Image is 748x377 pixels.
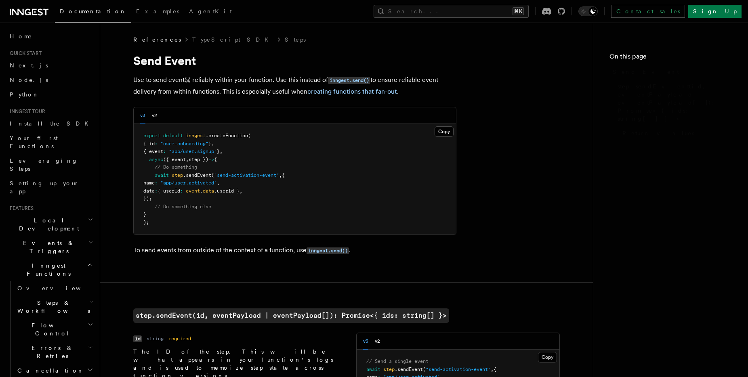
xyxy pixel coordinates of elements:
[163,157,186,162] span: ({ event
[619,126,732,140] a: Return values
[6,153,95,176] a: Leveraging Steps
[203,188,214,194] span: data
[14,299,90,315] span: Steps & Workflows
[613,68,679,76] span: Send Event
[14,344,88,360] span: Errors & Retries
[6,205,34,212] span: Features
[375,333,380,350] button: v2
[143,196,152,201] span: });
[155,180,158,186] span: :
[208,141,211,147] span: }
[133,74,456,97] p: Use to send event(s) reliably within your function. Use this instead of to ensure reliable event ...
[688,5,742,18] a: Sign Up
[282,172,285,178] span: {
[192,36,273,44] a: TypeScript SDK
[6,29,95,44] a: Home
[143,149,163,154] span: { event
[307,246,349,254] a: inngest.send()
[60,8,126,15] span: Documentation
[14,281,95,295] a: Overview
[10,120,93,127] span: Install the SDK
[14,318,95,341] button: Flow Control
[206,133,248,138] span: .createFunction
[494,367,496,372] span: {
[6,87,95,102] a: Python
[6,131,95,153] a: Your first Functions
[133,335,142,342] code: id
[279,172,282,178] span: ,
[143,141,155,147] span: { id
[169,149,217,154] span: "app/user.signup"
[328,77,370,84] code: inngest.send()
[538,352,557,362] button: Copy
[14,341,95,363] button: Errors & Retries
[366,367,380,372] span: await
[133,308,449,323] a: step.sendEvent(id, eventPayload | eventPayload[]): Promise<{ ids: string[] }>
[214,188,240,194] span: .userId }
[6,262,87,278] span: Inngest Functions
[208,157,214,162] span: =>
[6,236,95,258] button: Events & Triggers
[160,180,217,186] span: "app/user.activated"
[140,107,145,124] button: v3
[214,157,217,162] span: {
[307,247,349,254] code: inngest.send()
[136,8,179,15] span: Examples
[155,204,211,209] span: // Do something else
[211,141,214,147] span: ,
[133,245,456,256] p: To send events from outside of the context of a function, use .
[6,239,88,255] span: Events & Triggers
[160,141,208,147] span: "user-onboarding"
[622,129,694,137] span: Return values
[614,79,732,126] a: step.sendEvent(id, eventPayload | eventPayload[]): Promise<{ ids: string[] }>
[143,220,149,225] span: );
[133,36,181,44] span: References
[6,108,45,115] span: Inngest tour
[186,188,200,194] span: event
[10,91,39,98] span: Python
[10,157,78,172] span: Leveraging Steps
[6,116,95,131] a: Install the SDK
[491,367,494,372] span: ,
[6,213,95,236] button: Local Development
[609,52,732,65] h4: On this page
[366,358,429,364] span: // Send a single event
[285,36,306,44] a: Steps
[6,50,42,57] span: Quick start
[6,258,95,281] button: Inngest Functions
[155,188,158,194] span: :
[163,149,166,154] span: :
[155,172,169,178] span: await
[200,188,203,194] span: .
[6,73,95,87] a: Node.js
[578,6,598,16] button: Toggle dark mode
[611,5,685,18] a: Contact sales
[217,180,220,186] span: ,
[168,335,191,342] dd: required
[6,176,95,199] a: Setting up your app
[10,77,48,83] span: Node.js
[133,53,456,68] h1: Send Event
[131,2,184,22] a: Examples
[423,367,426,372] span: (
[217,149,220,154] span: }
[17,285,101,291] span: Overview
[220,149,223,154] span: ,
[143,212,146,217] span: }
[152,107,157,124] button: v2
[426,367,491,372] span: "send-activation-event"
[14,295,95,318] button: Steps & Workflows
[383,367,395,372] span: step
[395,367,423,372] span: .sendEvent
[6,216,88,232] span: Local Development
[609,65,732,79] a: Send Event
[513,7,524,15] kbd: ⌘K
[147,335,164,342] dd: string
[183,172,211,178] span: .sendEvent
[172,172,183,178] span: step
[363,333,368,350] button: v3
[143,188,155,194] span: data
[55,2,131,23] a: Documentation
[143,133,160,138] span: export
[374,5,529,18] button: Search...⌘K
